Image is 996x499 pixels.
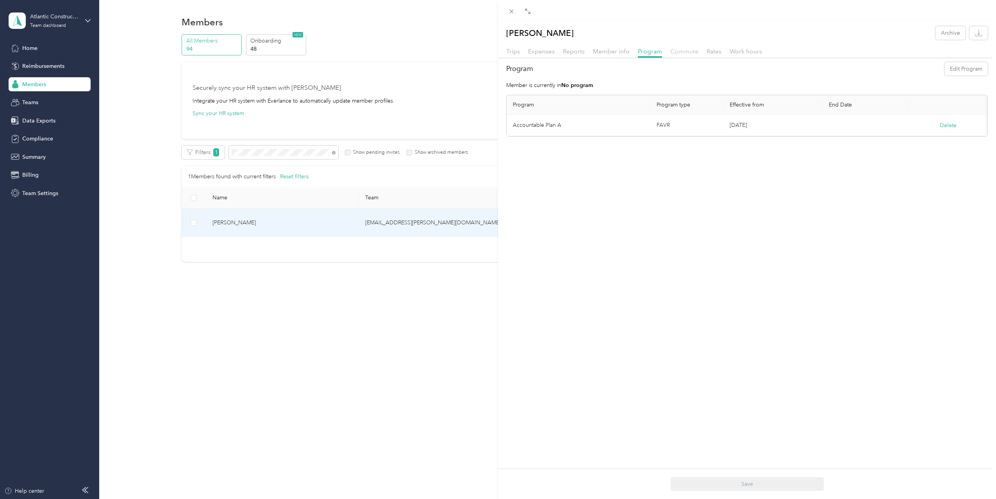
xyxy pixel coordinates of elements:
[823,95,909,115] th: End Date
[507,115,650,136] td: Accountable Plan A
[650,95,723,115] th: Program type
[707,48,721,55] span: Rates
[650,115,723,136] td: FAVR
[506,81,988,89] p: Member is currently in .
[506,26,574,40] p: [PERSON_NAME]
[593,48,630,55] span: Member info
[528,48,555,55] span: Expenses
[952,455,996,499] iframe: Everlance-gr Chat Button Frame
[944,62,988,76] button: Edit Program
[670,48,698,55] span: Commute
[506,48,520,55] span: Trips
[561,82,593,89] strong: No program
[723,115,823,136] td: [DATE]
[507,95,650,115] th: Program
[638,48,662,55] span: Program
[730,48,762,55] span: Work hours
[935,26,966,40] button: Archive
[563,48,585,55] span: Reports
[723,95,823,115] th: Effective from
[940,121,957,130] button: Delete
[506,64,533,74] h2: Program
